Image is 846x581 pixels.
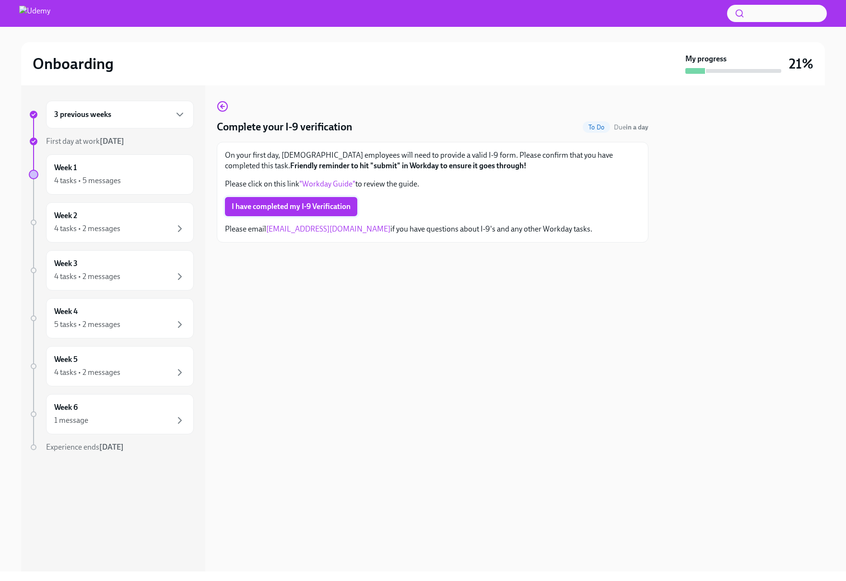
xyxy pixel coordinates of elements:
p: Please click on this link to review the guide. [225,179,640,189]
h6: Week 1 [54,163,77,173]
p: Please email if you have questions about I-9's and any other Workday tasks. [225,224,640,234]
a: "Workday Guide" [299,179,355,188]
a: Week 14 tasks • 5 messages [29,154,194,195]
div: 4 tasks • 5 messages [54,175,121,186]
strong: [DATE] [99,442,124,452]
h3: 21% [789,55,813,72]
strong: [DATE] [100,137,124,146]
a: Week 61 message [29,394,194,434]
strong: My progress [685,54,727,64]
img: Udemy [19,6,50,21]
span: To Do [583,124,610,131]
button: I have completed my I-9 Verification [225,197,357,216]
h6: Week 4 [54,306,78,317]
a: Week 24 tasks • 2 messages [29,202,194,243]
a: Week 34 tasks • 2 messages [29,250,194,290]
h2: Onboarding [33,54,114,73]
p: On your first day, [DEMOGRAPHIC_DATA] employees will need to provide a valid I-9 form. Please con... [225,150,640,171]
h6: Week 3 [54,258,78,269]
strong: in a day [626,123,648,131]
div: 4 tasks • 2 messages [54,271,120,282]
span: Experience ends [46,442,124,452]
div: 5 tasks • 2 messages [54,319,120,330]
h6: Week 5 [54,354,78,365]
strong: Friendly reminder to hit "submit" in Workday to ensure it goes through! [290,161,527,170]
a: First day at work[DATE] [29,136,194,147]
h6: 3 previous weeks [54,109,111,120]
h6: Week 2 [54,210,77,221]
a: [EMAIL_ADDRESS][DOMAIN_NAME] [266,224,390,233]
div: 1 message [54,415,88,426]
span: I have completed my I-9 Verification [232,202,351,211]
span: Due [614,123,648,131]
div: 3 previous weeks [46,101,194,128]
div: 4 tasks • 2 messages [54,223,120,234]
span: First day at work [46,137,124,146]
span: October 8th, 2025 12:00 [614,123,648,132]
div: 4 tasks • 2 messages [54,367,120,378]
h6: Week 6 [54,402,78,413]
a: Week 54 tasks • 2 messages [29,346,194,386]
h4: Complete your I-9 verification [217,120,352,134]
a: Week 45 tasks • 2 messages [29,298,194,338]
